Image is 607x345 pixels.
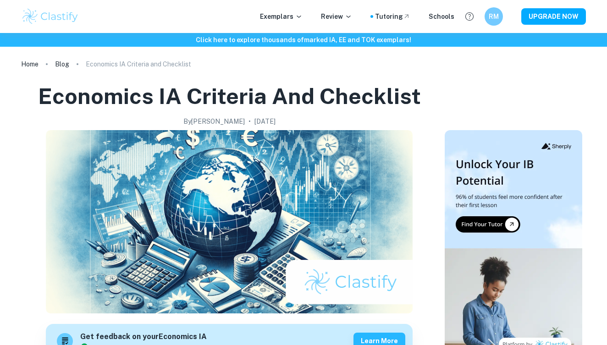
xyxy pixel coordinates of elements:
[183,116,245,126] h2: By [PERSON_NAME]
[2,35,605,45] h6: Click here to explore thousands of marked IA, EE and TOK exemplars !
[429,11,454,22] a: Schools
[248,116,251,126] p: •
[86,59,191,69] p: Economics IA Criteria and Checklist
[46,130,413,313] img: Economics IA Criteria and Checklist cover image
[321,11,352,22] p: Review
[462,9,477,24] button: Help and Feedback
[260,11,303,22] p: Exemplars
[375,11,410,22] a: Tutoring
[489,11,499,22] h6: RM
[254,116,276,126] h2: [DATE]
[21,58,39,71] a: Home
[521,8,586,25] button: UPGRADE NOW
[55,58,69,71] a: Blog
[485,7,503,26] button: RM
[38,82,421,111] h1: Economics IA Criteria and Checklist
[21,7,79,26] img: Clastify logo
[80,331,207,343] h6: Get feedback on your Economics IA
